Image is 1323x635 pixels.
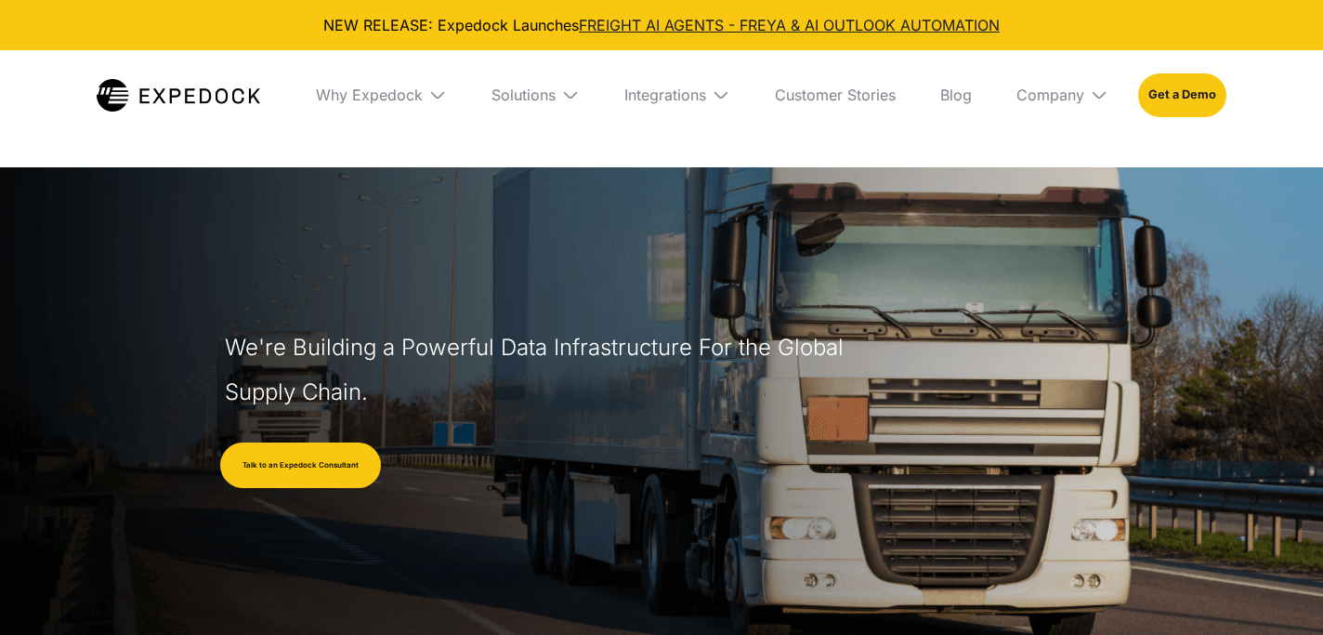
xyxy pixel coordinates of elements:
div: Why Expedock [316,86,423,104]
h1: We're Building a Powerful Data Infrastructure For the Global Supply Chain. [225,325,853,415]
a: Talk to an Expedock Consultant [220,443,381,489]
a: Get a Demo [1138,73,1226,116]
div: Solutions [491,86,556,104]
a: Blog [925,50,987,139]
div: NEW RELEASE: Expedock Launches [15,15,1308,35]
a: FREIGHT AI AGENTS - FREYA & AI OUTLOOK AUTOMATION [579,16,1000,34]
div: Company [1016,86,1084,104]
a: Customer Stories [760,50,910,139]
div: Integrations [624,86,706,104]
